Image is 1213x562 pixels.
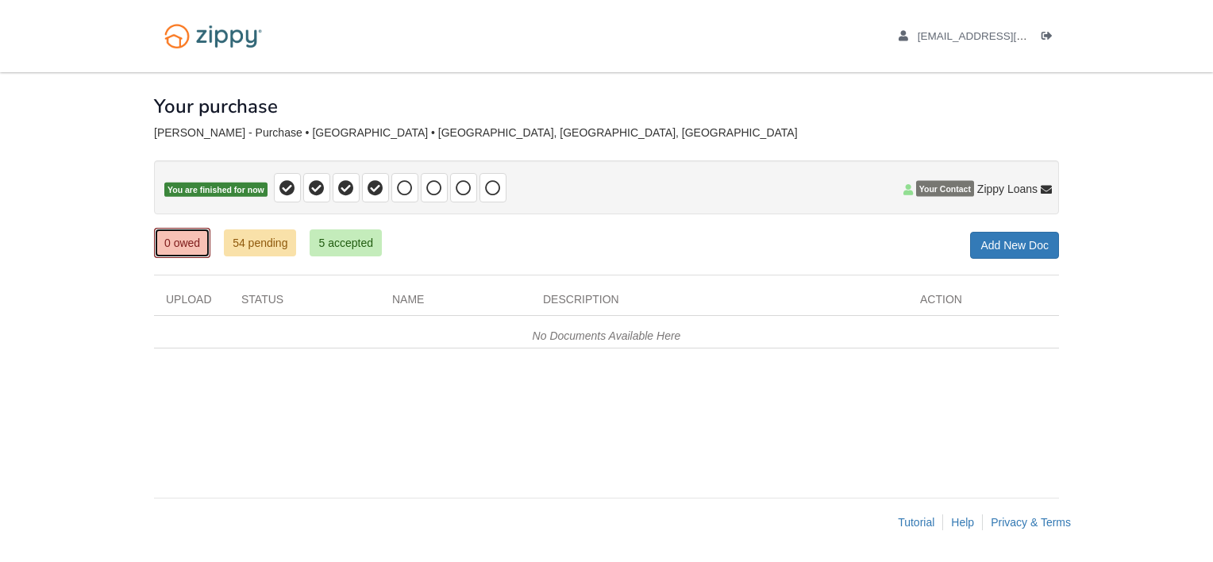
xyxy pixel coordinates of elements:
[310,229,382,256] a: 5 accepted
[1042,30,1059,46] a: Log out
[533,329,681,342] em: No Documents Available Here
[380,291,531,315] div: Name
[154,16,272,56] img: Logo
[531,291,908,315] div: Description
[977,181,1038,197] span: Zippy Loans
[991,516,1071,529] a: Privacy & Terms
[224,229,296,256] a: 54 pending
[154,96,278,117] h1: Your purchase
[154,228,210,258] a: 0 owed
[229,291,380,315] div: Status
[916,181,974,197] span: Your Contact
[899,30,1099,46] a: edit profile
[951,516,974,529] a: Help
[898,516,934,529] a: Tutorial
[154,291,229,315] div: Upload
[908,291,1059,315] div: Action
[918,30,1099,42] span: dennisldanielsjr@gmail.com
[970,232,1059,259] a: Add New Doc
[164,183,268,198] span: You are finished for now
[154,126,1059,140] div: [PERSON_NAME] - Purchase • [GEOGRAPHIC_DATA] • [GEOGRAPHIC_DATA], [GEOGRAPHIC_DATA], [GEOGRAPHIC_...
